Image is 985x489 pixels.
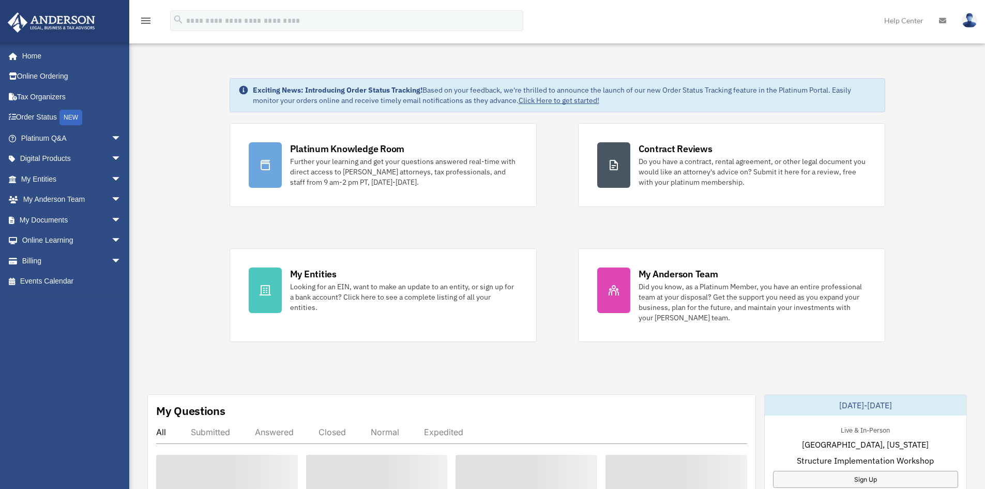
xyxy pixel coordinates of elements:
[7,149,137,169] a: Digital Productsarrow_drop_down
[7,66,137,87] a: Online Ordering
[140,14,152,27] i: menu
[290,142,405,155] div: Platinum Knowledge Room
[797,454,934,467] span: Structure Implementation Workshop
[156,403,225,419] div: My Questions
[578,123,885,207] a: Contract Reviews Do you have a contract, rental agreement, or other legal document you would like...
[111,149,132,170] span: arrow_drop_down
[319,427,346,437] div: Closed
[7,169,137,189] a: My Entitiesarrow_drop_down
[253,85,876,106] div: Based on your feedback, we're thrilled to announce the launch of our new Order Status Tracking fe...
[255,427,294,437] div: Answered
[765,395,966,416] div: [DATE]-[DATE]
[290,281,518,313] div: Looking for an EIN, want to make an update to an entity, or sign up for a bank account? Click her...
[832,424,898,435] div: Live & In-Person
[773,471,958,488] a: Sign Up
[7,107,137,128] a: Order StatusNEW
[111,128,132,149] span: arrow_drop_down
[173,14,184,25] i: search
[7,210,137,230] a: My Documentsarrow_drop_down
[111,210,132,231] span: arrow_drop_down
[111,189,132,211] span: arrow_drop_down
[802,438,929,451] span: [GEOGRAPHIC_DATA], [US_STATE]
[7,250,137,271] a: Billingarrow_drop_down
[7,86,137,107] a: Tax Organizers
[7,128,137,149] a: Platinum Q&Aarrow_drop_down
[639,281,866,323] div: Did you know, as a Platinum Member, you have an entire professional team at your disposal? Get th...
[290,268,337,280] div: My Entities
[111,250,132,272] span: arrow_drop_down
[253,85,422,95] strong: Exciting News: Introducing Order Status Tracking!
[230,123,537,207] a: Platinum Knowledge Room Further your learning and get your questions answered real-time with dire...
[140,18,152,27] a: menu
[962,13,977,28] img: User Pic
[7,46,132,66] a: Home
[111,230,132,251] span: arrow_drop_down
[578,248,885,342] a: My Anderson Team Did you know, as a Platinum Member, you have an entire professional team at your...
[639,142,713,155] div: Contract Reviews
[59,110,82,125] div: NEW
[639,268,718,280] div: My Anderson Team
[7,271,137,292] a: Events Calendar
[639,156,866,187] div: Do you have a contract, rental agreement, or other legal document you would like an attorney's ad...
[5,12,98,33] img: Anderson Advisors Platinum Portal
[290,156,518,187] div: Further your learning and get your questions answered real-time with direct access to [PERSON_NAM...
[7,230,137,251] a: Online Learningarrow_drop_down
[111,169,132,190] span: arrow_drop_down
[424,427,463,437] div: Expedited
[519,96,599,105] a: Click Here to get started!
[371,427,399,437] div: Normal
[230,248,537,342] a: My Entities Looking for an EIN, want to make an update to an entity, or sign up for a bank accoun...
[156,427,166,437] div: All
[7,189,137,210] a: My Anderson Teamarrow_drop_down
[191,427,230,437] div: Submitted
